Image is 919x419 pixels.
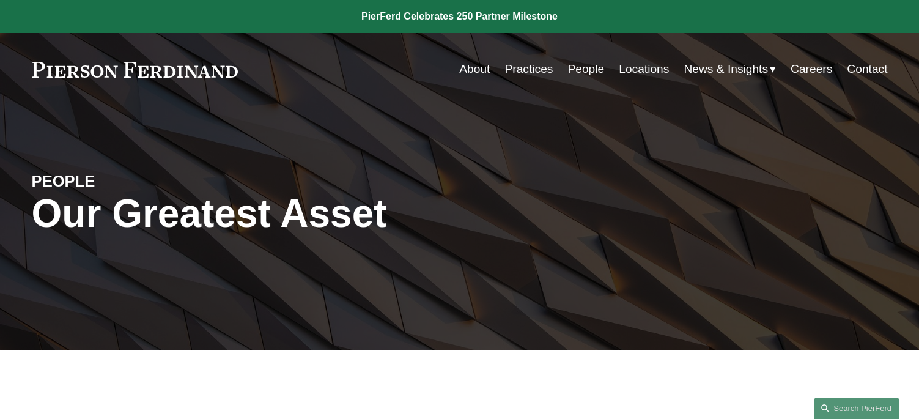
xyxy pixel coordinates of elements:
a: Locations [619,57,669,81]
a: Contact [847,57,887,81]
a: About [459,57,490,81]
a: Careers [791,57,832,81]
a: Practices [505,57,553,81]
a: folder dropdown [684,57,776,81]
a: Search this site [814,398,899,419]
h4: PEOPLE [32,171,246,191]
a: People [567,57,604,81]
h1: Our Greatest Asset [32,191,602,236]
span: News & Insights [684,59,768,80]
